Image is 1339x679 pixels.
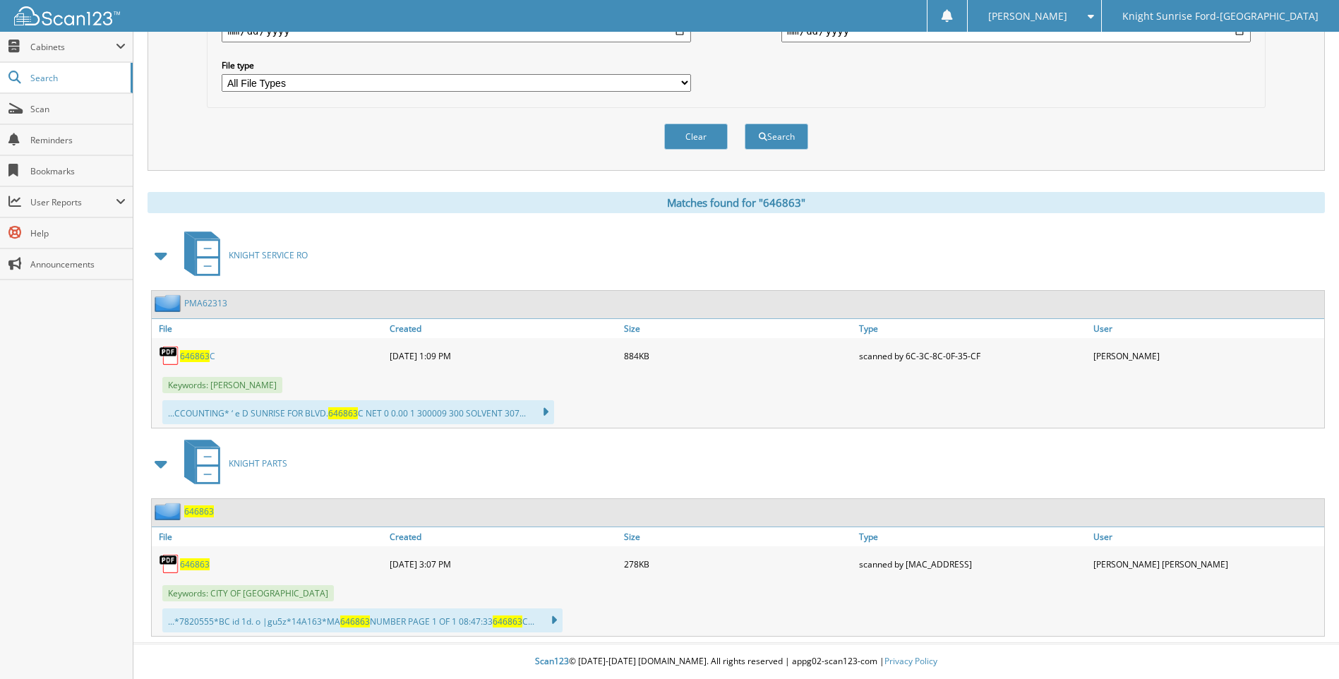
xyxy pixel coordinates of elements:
span: 646863 [493,615,522,627]
a: User [1090,319,1324,338]
img: folder2.png [155,503,184,520]
img: folder2.png [155,294,184,312]
a: Type [855,527,1090,546]
a: 646863C [180,350,215,362]
span: KNIGHT SERVICE RO [229,249,308,261]
a: KNIGHT PARTS [176,435,287,491]
img: PDF.png [159,345,180,366]
a: Type [855,319,1090,338]
div: scanned by 6C-3C-8C-0F-35-CF [855,342,1090,370]
a: File [152,319,386,338]
a: User [1090,527,1324,546]
div: 278KB [620,550,855,578]
span: 646863 [340,615,370,627]
a: Privacy Policy [884,655,937,667]
img: PDF.png [159,553,180,575]
div: ...*7820555*BC id 1d. o |gu5z*14A163*MA NUMBER PAGE 1 OF 1 08:47:33 C... [162,608,563,632]
span: Search [30,72,124,84]
a: Created [386,319,620,338]
img: scan123-logo-white.svg [14,6,120,25]
a: 646863 [180,558,210,570]
a: Size [620,527,855,546]
div: scanned by [MAC_ADDRESS] [855,550,1090,578]
a: Size [620,319,855,338]
span: Bookmarks [30,165,126,177]
a: Created [386,527,620,546]
span: Reminders [30,134,126,146]
span: Keywords: [PERSON_NAME] [162,377,282,393]
div: Matches found for "646863" [148,192,1325,213]
span: Cabinets [30,41,116,53]
label: File type [222,59,691,71]
a: KNIGHT SERVICE RO [176,227,308,283]
div: [DATE] 1:09 PM [386,342,620,370]
div: [DATE] 3:07 PM [386,550,620,578]
button: Clear [664,124,728,150]
a: PMA62313 [184,297,227,309]
span: Help [30,227,126,239]
span: Knight Sunrise Ford-[GEOGRAPHIC_DATA] [1122,12,1319,20]
span: KNIGHT PARTS [229,457,287,469]
div: ...CCOUNTING* ‘ e D SUNRISE FOR BLVD. C NET 0 0.00 1 300009 300 SOLVENT 307... [162,400,554,424]
div: © [DATE]-[DATE] [DOMAIN_NAME]. All rights reserved | appg02-scan123-com | [133,644,1339,679]
iframe: Chat Widget [1268,611,1339,679]
span: Scan [30,103,126,115]
span: Announcements [30,258,126,270]
span: Scan123 [535,655,569,667]
div: [PERSON_NAME] [PERSON_NAME] [1090,550,1324,578]
div: [PERSON_NAME] [1090,342,1324,370]
span: 646863 [328,407,358,419]
span: User Reports [30,196,116,208]
span: Keywords: CITY OF [GEOGRAPHIC_DATA] [162,585,334,601]
a: 646863 [184,505,214,517]
span: [PERSON_NAME] [988,12,1067,20]
a: File [152,527,386,546]
span: 646863 [180,350,210,362]
div: 884KB [620,342,855,370]
button: Search [745,124,808,150]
